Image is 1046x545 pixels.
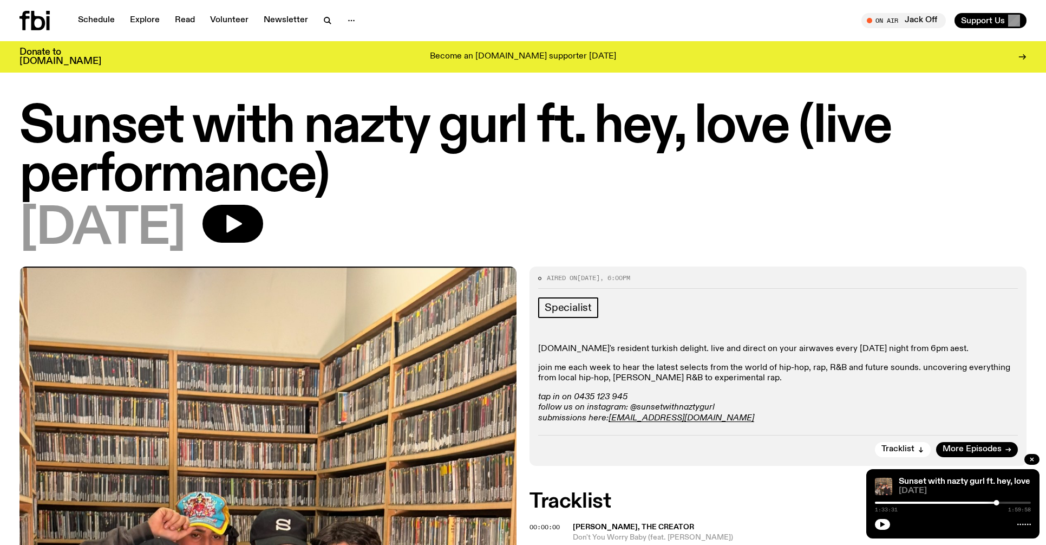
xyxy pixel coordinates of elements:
button: On AirJack Off [861,13,946,28]
button: Support Us [955,13,1027,28]
span: Aired on [547,274,577,282]
p: [DOMAIN_NAME]'s resident turkish delight. live and direct on your airwaves every [DATE] night fro... [538,344,1018,354]
span: Tracklist [881,445,914,453]
a: Schedule [71,13,121,28]
button: Tracklist [875,442,931,457]
a: Newsletter [257,13,315,28]
a: Specialist [538,297,598,318]
h3: Donate to [DOMAIN_NAME] [19,48,101,66]
span: 1:33:31 [875,507,898,512]
a: [EMAIL_ADDRESS][DOMAIN_NAME] [609,414,754,423]
span: [PERSON_NAME], The Creator [573,523,694,531]
span: 00:00:00 [529,523,560,531]
span: [DATE] [577,274,600,282]
button: 00:00:00 [529,524,560,530]
span: Tune in live [873,16,940,24]
a: More Episodes [936,442,1018,457]
span: [DATE] [19,205,185,254]
span: 1:59:58 [1008,507,1031,512]
p: Become an [DOMAIN_NAME] supporter [DATE] [430,52,616,62]
span: [DATE] [899,487,1031,495]
em: submissions here: [538,414,609,423]
em: tap in on 0435 123 945 [538,393,627,401]
em: follow us on instagram: @sunsetwithnaztygurl [538,403,715,412]
p: join me each week to hear the latest selects from the world of hip-hop, rap, R&B and future sound... [538,363,1018,384]
h1: Sunset with nazty gurl ft. hey, love (live performance) [19,103,1027,200]
a: Explore [123,13,166,28]
h2: Tracklist [529,492,1027,511]
span: , 6:00pm [600,274,630,282]
span: Don't You Worry Baby (feat. [PERSON_NAME]) [573,533,1027,543]
a: Read [168,13,201,28]
span: Specialist [545,302,592,314]
a: Volunteer [204,13,255,28]
span: Support Us [961,16,1005,25]
span: More Episodes [943,445,1002,453]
